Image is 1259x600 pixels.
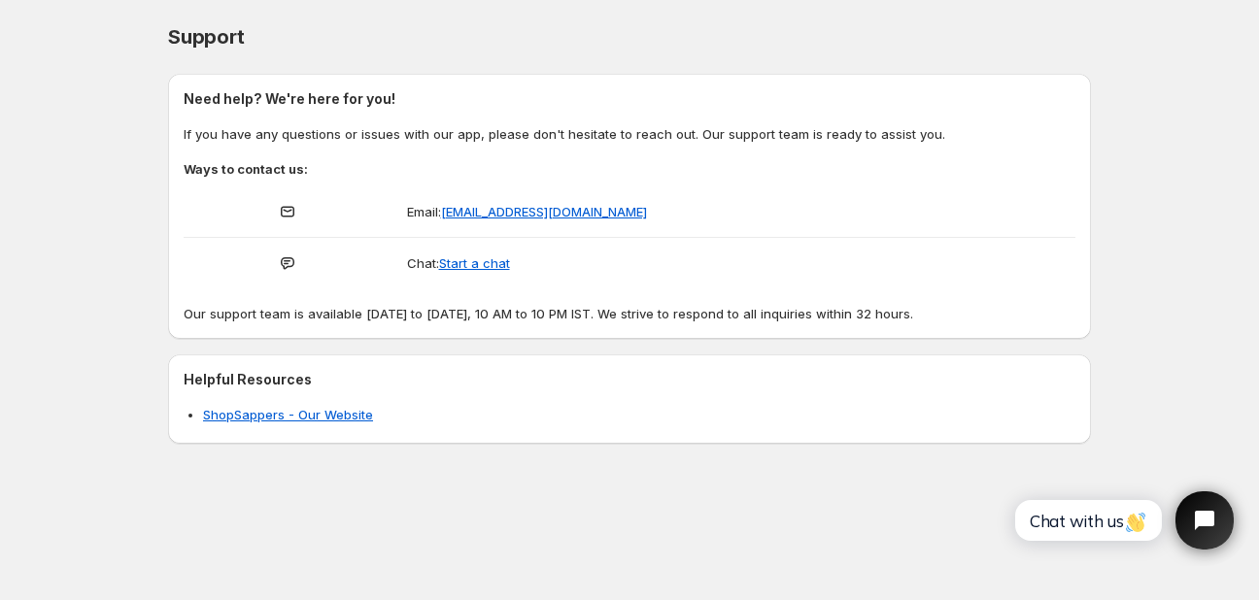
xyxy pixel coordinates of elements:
h2: Need help? We're here for you! [184,89,1075,109]
h2: Helpful Resources [184,370,1075,389]
button: Start a chat [439,255,510,271]
h3: Ways to contact us: [184,159,1075,179]
a: ShopSappers - Our Website [203,407,373,422]
p: If you have any questions or issues with our app, please don't hesitate to reach out. Our support... [184,124,1075,144]
span: Email: [407,204,441,219]
iframe: Tidio Chat [994,475,1250,566]
span: Support [168,25,245,49]
a: [EMAIL_ADDRESS][DOMAIN_NAME] [441,204,647,219]
span: Chat: [407,255,439,271]
p: Our support team is available [DATE] to [DATE], 10 AM to 10 PM IST. We strive to respond to all i... [184,304,1075,323]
